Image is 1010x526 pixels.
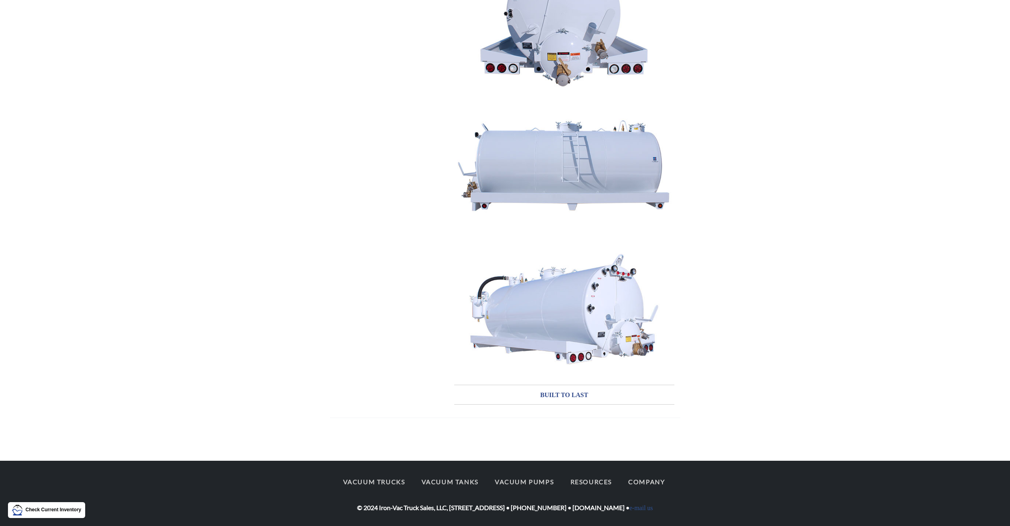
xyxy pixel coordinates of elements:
[488,473,561,490] a: Vacuum Pumps
[12,505,23,516] img: LMT Icon
[454,386,674,404] a: BUILT TO LAST
[454,92,674,239] img: Stacks Image 10279
[330,473,680,513] div: © 2024 Iron-Vac Truck Sales, LLC, [STREET_ADDRESS] • [PHONE_NUMBER] • [DOMAIN_NAME] •
[414,473,486,490] a: Vacuum Tanks
[629,505,653,511] a: e-mail us
[336,473,412,490] a: Vacuum Trucks
[563,473,619,490] a: Resources
[25,506,81,514] p: Check Current Inventory
[621,473,672,490] a: Company
[454,239,674,384] img: Stacks Image 10281
[454,389,674,401] h3: BUILT TO LAST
